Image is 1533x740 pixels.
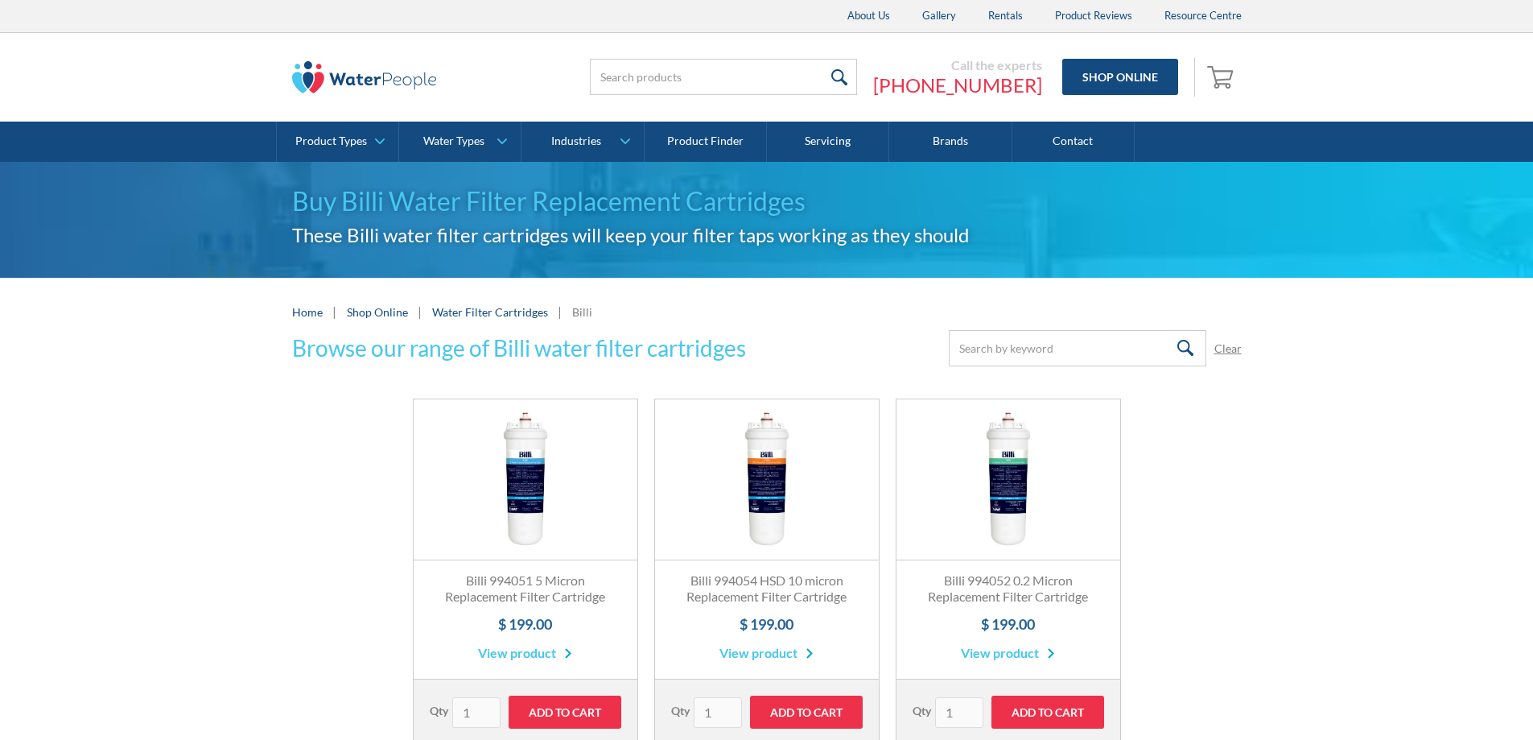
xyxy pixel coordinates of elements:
[399,122,521,162] a: Water Types
[913,614,1104,635] h4: $ 199.00
[750,696,863,729] input: Add to Cart
[671,614,863,635] h4: $ 199.00
[961,643,1055,663] a: View product
[423,134,484,148] div: Water Types
[1207,64,1238,89] img: shopping cart
[949,330,1242,366] form: Email Form
[430,573,621,606] h3: Billi 994051 5 Micron Replacement Filter Cartridge
[1062,59,1178,95] a: Shop Online
[331,302,339,321] div: |
[292,331,746,365] h3: Browse our range of Billi water filter cartridges
[949,330,1206,366] input: Search by keyword
[416,302,424,321] div: |
[430,614,621,635] h4: $ 199.00
[277,122,398,162] a: Product Types
[509,696,621,729] input: Add to Cart
[556,302,564,321] div: |
[1203,58,1242,97] a: Open cart
[478,643,572,663] a: View product
[913,702,931,719] label: Qty
[590,59,857,95] input: Search products
[432,305,548,319] a: Water Filter Cartridges
[913,573,1104,606] h3: Billi 994052 0.2 Micron Replacement Filter Cartridge
[347,304,408,320] a: Shop Online
[889,122,1012,162] a: Brands
[292,61,437,93] img: The Water People
[292,182,1242,221] h1: Buy Billi Water Filter Replacement Cartridges
[645,122,767,162] a: Product Finder
[671,573,863,606] h3: Billi 994054 HSD 10 micron Replacement Filter Cartridge
[991,696,1104,729] input: Add to Cart
[873,73,1042,97] a: [PHONE_NUMBER]
[292,304,323,320] a: Home
[521,122,643,162] a: Industries
[671,702,690,719] label: Qty
[1012,122,1135,162] a: Contact
[767,122,889,162] a: Servicing
[295,134,367,148] div: Product Types
[292,221,1242,250] h2: These Billi water filter cartridges will keep your filter taps working as they should
[719,643,814,663] a: View product
[873,57,1042,73] div: Call the experts
[1214,340,1242,357] a: Clear
[430,702,448,719] label: Qty
[551,134,601,148] div: Industries
[572,304,592,320] div: Billi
